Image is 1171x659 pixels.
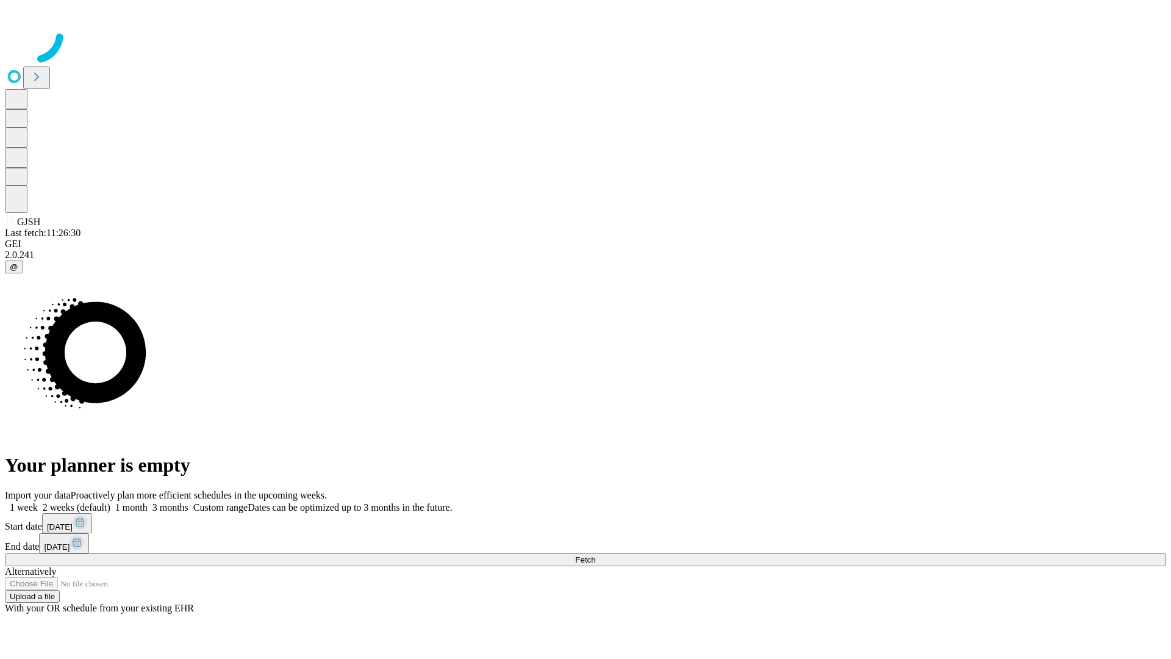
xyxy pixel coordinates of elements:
[5,490,71,500] span: Import your data
[115,502,148,513] span: 1 month
[10,502,38,513] span: 1 week
[42,513,92,533] button: [DATE]
[5,566,56,577] span: Alternatively
[193,502,248,513] span: Custom range
[10,262,18,272] span: @
[39,533,89,553] button: [DATE]
[44,542,70,552] span: [DATE]
[5,603,194,613] span: With your OR schedule from your existing EHR
[575,555,595,564] span: Fetch
[5,553,1166,566] button: Fetch
[248,502,452,513] span: Dates can be optimized up to 3 months in the future.
[5,261,23,273] button: @
[5,250,1166,261] div: 2.0.241
[5,513,1166,533] div: Start date
[17,217,40,227] span: GJSH
[5,533,1166,553] div: End date
[5,454,1166,477] h1: Your planner is empty
[47,522,73,531] span: [DATE]
[43,502,110,513] span: 2 weeks (default)
[152,502,188,513] span: 3 months
[5,239,1166,250] div: GEI
[5,590,60,603] button: Upload a file
[5,228,81,238] span: Last fetch: 11:26:30
[71,490,327,500] span: Proactively plan more efficient schedules in the upcoming weeks.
